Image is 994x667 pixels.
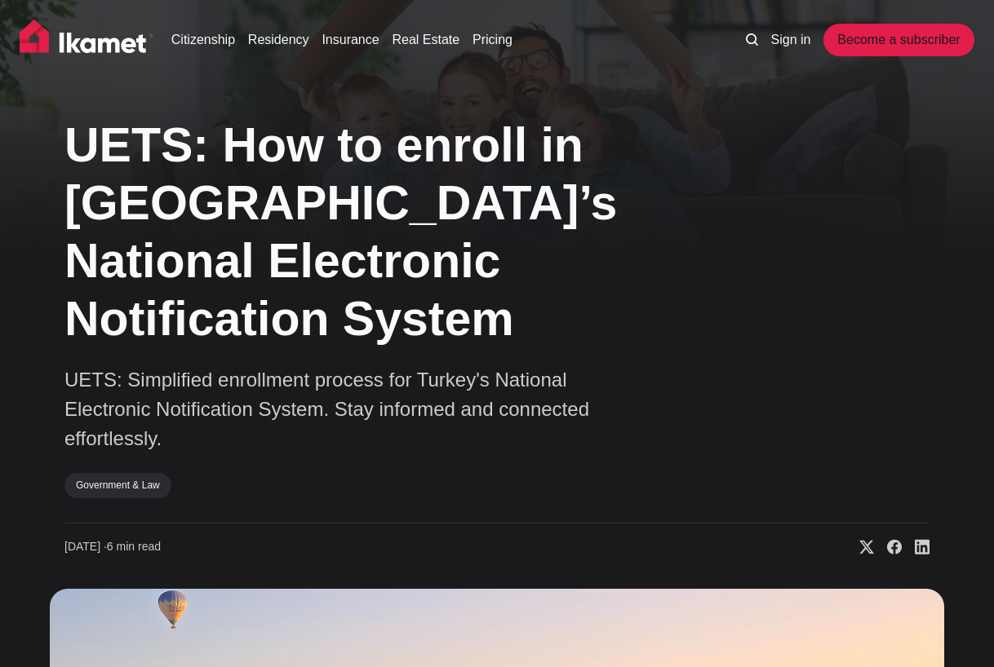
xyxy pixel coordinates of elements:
a: Insurance [322,30,379,50]
span: [DATE] ∙ [64,540,107,553]
a: Government & Law [64,473,171,497]
h1: UETS: How to enroll in [GEOGRAPHIC_DATA]’s National Electronic Notification System [64,117,717,347]
a: Sign in [771,30,811,50]
img: Ikamet home [20,20,153,60]
a: Residency [248,30,309,50]
a: Real Estate [392,30,459,50]
a: Share on Facebook [874,539,902,555]
a: Citizenship [171,30,235,50]
a: Share on X [846,539,874,555]
a: Become a subscriber [823,24,974,56]
a: Pricing [473,30,513,50]
time: 6 min read [64,539,161,555]
a: Share on Linkedin [902,539,930,555]
p: UETS: Simplified enrollment process for Turkey's National Electronic Notification System. Stay in... [64,365,636,453]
